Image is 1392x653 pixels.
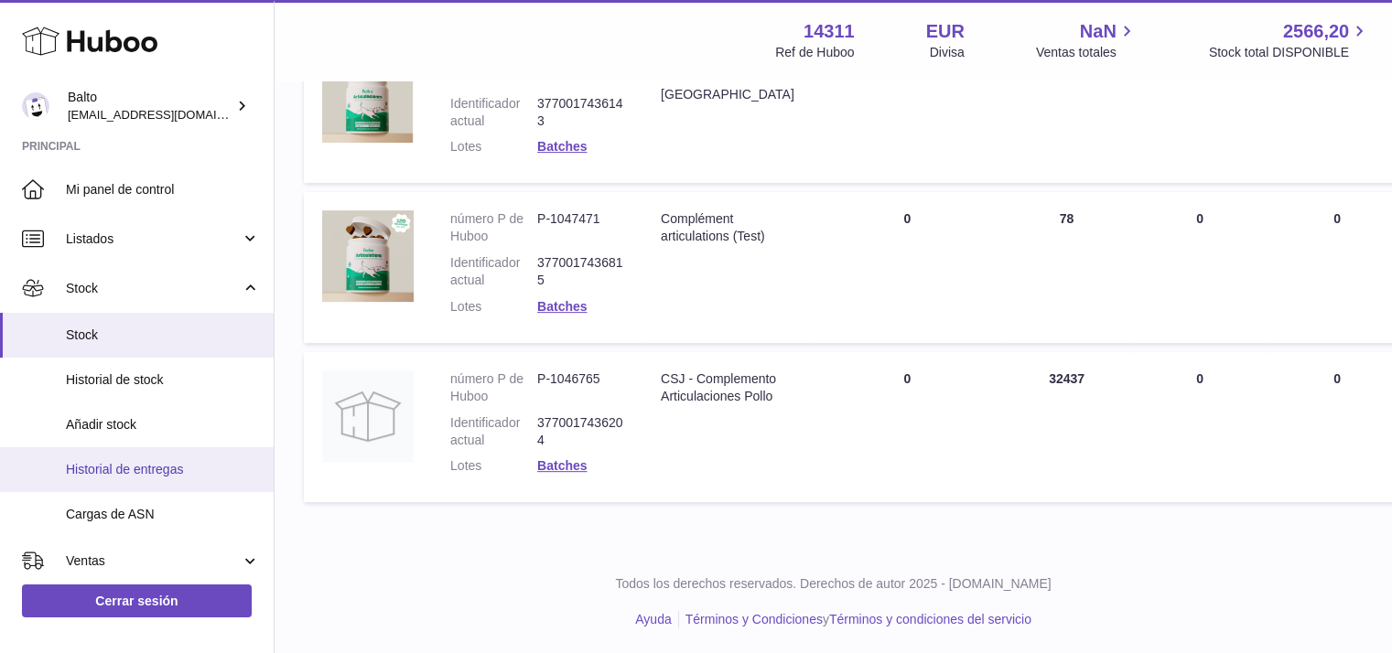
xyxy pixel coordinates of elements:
span: NaN [1080,19,1117,44]
a: 2566,20 Stock total DISPONIBLE [1209,19,1370,61]
a: Batches [537,139,587,154]
td: 32437 [1002,352,1131,502]
a: Cerrar sesión [22,584,252,617]
dt: Lotes [450,298,537,316]
span: 2566,20 [1283,19,1349,44]
div: CSJ - Complemento Articulaciones Pollo [661,370,794,405]
a: Ayuda [635,612,671,626]
td: 0 [1131,352,1268,502]
dt: Identificador actual [450,95,537,130]
td: 0 [1131,33,1268,183]
dt: Identificador actual [450,414,537,449]
span: Añadir stock [66,416,260,434]
div: Divisa [930,44,965,61]
img: ops@balto.fr [22,92,49,120]
dt: Lotes [450,138,537,155]
dt: Identificador actual [450,254,537,289]
dt: Lotes [450,457,537,475]
td: 0 [1131,192,1268,342]
span: Stock [66,326,260,344]
span: Historial de entregas [66,461,260,478]
a: Términos y condiciones del servicio [829,612,1031,626]
dd: 3770017436143 [537,95,624,130]
dt: número P de Huboo [450,370,537,405]
span: Historial de stock [66,371,260,389]
td: 3199 [1002,33,1131,183]
span: Cargas de ASN [66,506,260,523]
strong: 14311 [804,19,855,44]
td: 78 [1002,192,1131,342]
div: Ref de Huboo [775,44,854,61]
span: Ventas [66,552,241,570]
img: product image [322,370,414,462]
div: Balto [68,89,232,123]
p: Todos los derechos reservados. Derechos de autor 2025 - [DOMAIN_NAME] [289,575,1377,593]
dt: número P de Huboo [450,210,537,245]
td: 0 [813,352,1002,502]
span: Ventas totales [1036,44,1138,61]
span: Listados [66,230,241,248]
span: Mi panel de control [66,181,260,198]
dd: P-1047471 [537,210,624,245]
span: Stock total DISPONIBLE [1209,44,1370,61]
img: product image [322,51,414,143]
div: Complément articulations (Test) [661,210,794,245]
span: Stock [66,280,241,297]
a: Términos y Condiciones [685,612,823,626]
a: Batches [537,299,587,314]
span: [EMAIL_ADDRESS][DOMAIN_NAME] [68,107,269,122]
td: 0 [813,192,1002,342]
dd: 3770017436815 [537,254,624,289]
a: Batches [537,458,587,473]
a: NaN Ventas totales [1036,19,1138,61]
dd: P-1046765 [537,370,624,405]
td: 0 [813,33,1002,183]
li: y [679,611,1031,628]
img: product image [322,210,414,302]
strong: EUR [926,19,965,44]
dd: 3770017436204 [537,414,624,449]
